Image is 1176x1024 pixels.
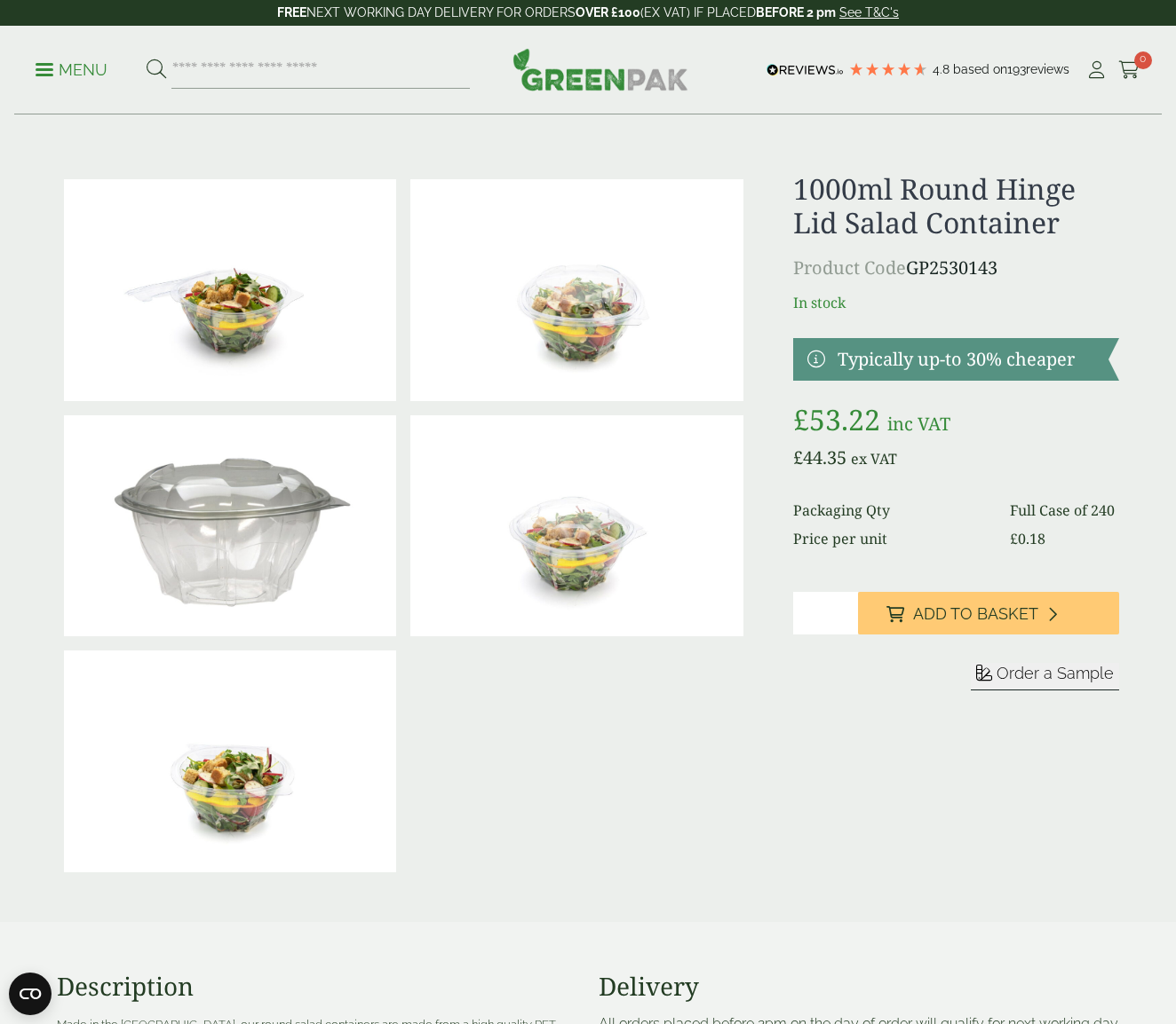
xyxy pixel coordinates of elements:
[36,59,107,77] a: Menu
[410,415,743,637] img: 1000ml Round Hinged Salad Container Closed (Large)
[793,255,1119,281] p: GP2530143
[1010,500,1119,521] dd: Full Case of 240
[1010,529,1045,548] bdi: 0.18
[953,62,1007,76] span: Based on
[971,663,1119,690] button: Order a Sample
[767,64,844,76] img: REVIEWS.io
[1085,61,1108,79] i: My Account
[277,5,306,20] strong: FREE
[410,179,743,401] img: 1000ml Round Hinged Salad Container Closed V2 (Large)
[793,256,906,280] span: Product Code
[64,179,396,401] img: 1000ml Round Hinged Salad Container Open (Large)
[1118,57,1140,83] a: 0
[64,650,396,872] img: 1000ml Round Hinged Salad Container Open V2 (Large)
[848,61,928,77] div: 4.8 Stars
[36,59,107,81] p: Menu
[1134,51,1152,69] span: 0
[599,972,1119,1002] h3: Delivery
[1010,529,1018,548] span: £
[997,664,1114,682] span: Order a Sample
[793,445,803,469] span: £
[9,973,52,1015] button: Open CMP widget
[793,172,1119,240] h1: 1000ml Round Hinge Lid Salad Container
[887,412,950,436] span: inc VAT
[793,292,1119,313] p: In stock
[793,528,989,549] dt: Price per unit
[1118,61,1140,79] i: Cart
[576,5,640,20] strong: OVER £100
[57,972,577,1002] h3: Description
[793,400,880,438] bdi: 53.22
[839,5,899,20] a: See T&C's
[913,604,1038,624] span: Add to Basket
[933,62,953,76] span: 4.8
[851,449,897,469] span: ex VAT
[756,5,836,20] strong: BEFORE 2 pm
[1007,62,1026,76] span: 193
[1026,62,1069,76] span: reviews
[858,592,1119,634] button: Add to Basket
[513,48,688,91] img: GreenPak Supplies
[793,500,989,521] dt: Packaging Qty
[793,400,809,438] span: £
[793,445,846,469] bdi: 44.35
[64,415,396,637] img: 1000ml Round Hinge Lid Salad Container 0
